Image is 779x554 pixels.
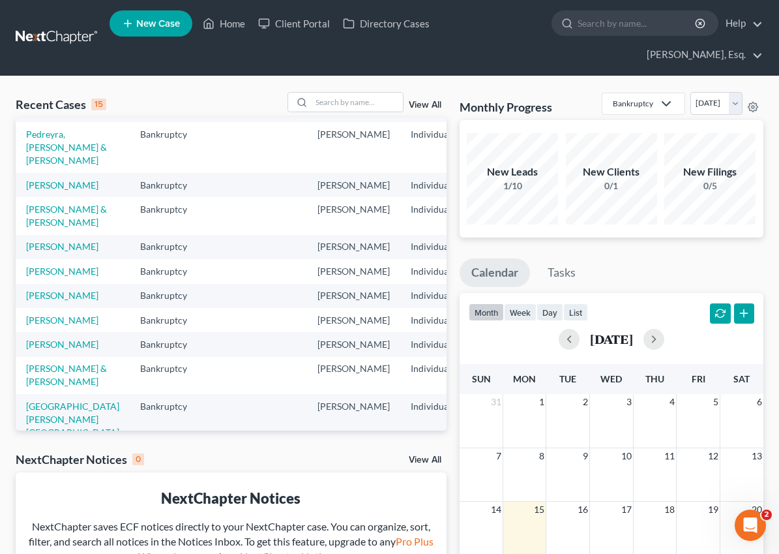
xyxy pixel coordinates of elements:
[307,284,400,308] td: [PERSON_NAME]
[536,303,563,321] button: day
[26,488,436,508] div: NextChapter Notices
[625,394,633,410] span: 3
[566,164,657,179] div: New Clients
[409,455,441,465] a: View All
[707,502,720,517] span: 19
[538,394,546,410] span: 1
[26,179,98,191] a: [PERSON_NAME]
[307,173,400,197] td: [PERSON_NAME]
[640,43,763,67] a: [PERSON_NAME], Esq.
[26,266,98,277] a: [PERSON_NAME]
[756,394,763,410] span: 6
[620,502,633,517] span: 17
[307,235,400,259] td: [PERSON_NAME]
[467,179,558,192] div: 1/10
[307,259,400,283] td: [PERSON_NAME]
[16,97,106,112] div: Recent Cases
[400,357,462,394] td: Individual
[130,357,211,394] td: Bankruptcy
[400,122,462,172] td: Individual
[136,19,180,29] span: New Case
[130,332,211,356] td: Bankruptcy
[750,448,763,464] span: 13
[130,394,211,444] td: Bankruptcy
[132,454,144,465] div: 0
[712,394,720,410] span: 5
[400,308,462,332] td: Individual
[409,100,441,110] a: View All
[26,339,98,350] a: [PERSON_NAME]
[400,284,462,308] td: Individual
[590,332,633,346] h2: [DATE]
[472,373,491,384] span: Sun
[307,357,400,394] td: [PERSON_NAME]
[91,99,106,110] div: 15
[26,290,98,301] a: [PERSON_NAME]
[26,204,107,228] a: [PERSON_NAME] & [PERSON_NAME]
[130,122,211,172] td: Bankruptcy
[400,332,462,356] td: Individual
[130,197,211,234] td: Bankruptcy
[469,303,504,321] button: month
[336,12,436,35] a: Directory Cases
[400,197,462,234] td: Individual
[692,373,705,384] span: Fri
[733,373,750,384] span: Sat
[312,93,403,112] input: Search by name...
[307,122,400,172] td: [PERSON_NAME]
[735,510,766,541] iframe: Intercom live chat
[307,197,400,234] td: [PERSON_NAME]
[460,99,552,115] h3: Monthly Progress
[707,448,720,464] span: 12
[26,241,98,252] a: [PERSON_NAME]
[130,308,211,332] td: Bankruptcy
[663,448,676,464] span: 11
[307,394,400,444] td: [PERSON_NAME]
[504,303,536,321] button: week
[490,394,503,410] span: 31
[578,11,697,35] input: Search by name...
[581,448,589,464] span: 9
[563,303,588,321] button: list
[26,401,119,438] a: [GEOGRAPHIC_DATA][PERSON_NAME][GEOGRAPHIC_DATA]
[130,235,211,259] td: Bankruptcy
[566,179,657,192] div: 0/1
[400,259,462,283] td: Individual
[668,394,676,410] span: 4
[196,12,252,35] a: Home
[533,502,546,517] span: 15
[26,363,107,387] a: [PERSON_NAME] & [PERSON_NAME]
[400,173,462,197] td: Individual
[620,448,633,464] span: 10
[130,173,211,197] td: Bankruptcy
[576,502,589,517] span: 16
[664,179,756,192] div: 0/5
[467,164,558,179] div: New Leads
[495,448,503,464] span: 7
[252,12,336,35] a: Client Portal
[26,315,98,326] a: [PERSON_NAME]
[663,502,676,517] span: 18
[750,502,763,517] span: 20
[719,12,763,35] a: Help
[307,332,400,356] td: [PERSON_NAME]
[513,373,536,384] span: Mon
[613,98,653,109] div: Bankruptcy
[400,235,462,259] td: Individual
[538,448,546,464] span: 8
[581,394,589,410] span: 2
[26,129,107,166] a: Pedreyra, [PERSON_NAME] & [PERSON_NAME]
[307,308,400,332] td: [PERSON_NAME]
[664,164,756,179] div: New Filings
[761,510,772,520] span: 2
[536,258,587,287] a: Tasks
[490,502,503,517] span: 14
[130,284,211,308] td: Bankruptcy
[559,373,576,384] span: Tue
[460,258,530,287] a: Calendar
[130,259,211,283] td: Bankruptcy
[400,394,462,444] td: Individual
[600,373,622,384] span: Wed
[645,373,664,384] span: Thu
[16,452,144,467] div: NextChapter Notices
